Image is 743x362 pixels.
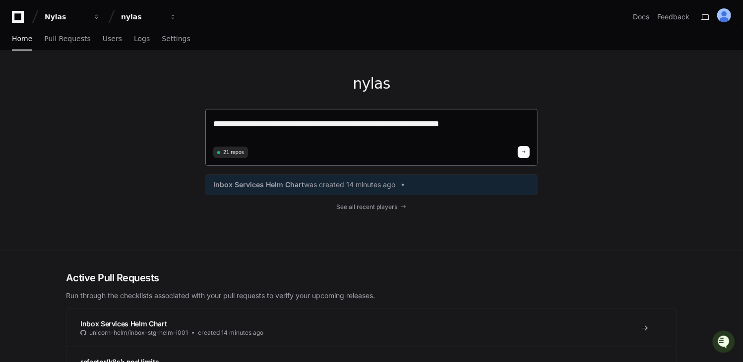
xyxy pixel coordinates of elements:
[121,12,164,22] div: nylas
[66,309,677,347] a: Inbox Services Helm Chartunicorn-helm/inbox-stg-helm-i001created 14 minutes ago
[99,104,120,111] span: Pylon
[89,329,188,337] span: unicorn-helm/inbox-stg-helm-i001
[44,28,90,51] a: Pull Requests
[198,329,263,337] span: created 14 minutes ago
[70,103,120,111] a: Powered byPylon
[169,77,181,89] button: Start new chat
[80,319,167,328] span: Inbox Services Helm Chart
[103,36,122,42] span: Users
[66,271,677,285] h2: Active Pull Requests
[162,36,190,42] span: Settings
[711,329,738,356] iframe: Open customer support
[337,203,398,211] span: See all recent players
[205,203,538,211] a: See all recent players
[45,12,87,22] div: Nylas
[10,10,30,30] img: PlayerZero
[162,28,190,51] a: Settings
[304,180,395,190] span: was created 14 minutes ago
[34,74,163,84] div: Start new chat
[10,74,28,92] img: 1756235613930-3d25f9e4-fa56-45dd-b3ad-e072dfbd1548
[633,12,649,22] a: Docs
[134,28,150,51] a: Logs
[223,149,244,156] span: 21 repos
[117,8,181,26] button: nylas
[717,8,731,22] img: ALV-UjUTLTKDo2-V5vjG4wR1buipwogKm1wWuvNrTAMaancOL2w8d8XiYMyzUPCyapUwVg1DhQ_h_MBM3ufQigANgFbfgRVfo...
[657,12,689,22] button: Feedback
[213,180,530,190] a: Inbox Services Helm Chartwas created 14 minutes ago
[134,36,150,42] span: Logs
[10,40,181,55] div: Welcome
[103,28,122,51] a: Users
[66,291,677,301] p: Run through the checklists associated with your pull requests to verify your upcoming releases.
[41,8,104,26] button: Nylas
[12,36,32,42] span: Home
[205,75,538,93] h1: nylas
[34,84,125,92] div: We're available if you need us!
[44,36,90,42] span: Pull Requests
[213,180,304,190] span: Inbox Services Helm Chart
[12,28,32,51] a: Home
